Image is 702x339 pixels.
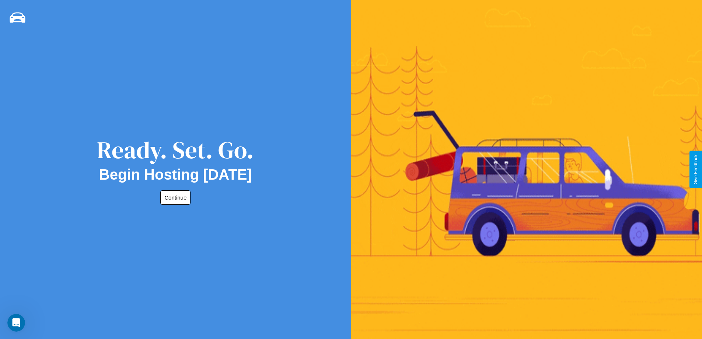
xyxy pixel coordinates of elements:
[7,314,25,332] iframe: Intercom live chat
[99,166,252,183] h2: Begin Hosting [DATE]
[693,155,698,184] div: Give Feedback
[97,134,254,166] div: Ready. Set. Go.
[160,190,191,205] button: Continue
